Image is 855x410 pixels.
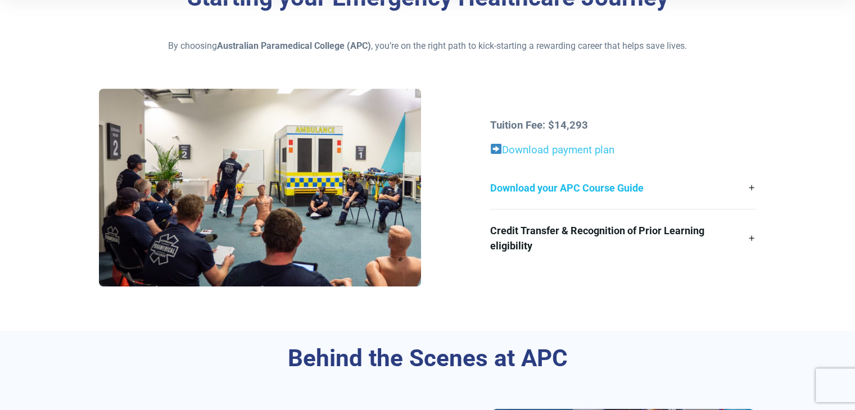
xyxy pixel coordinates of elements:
p: By choosing , you’re on the right path to kick-starting a rewarding career that helps save lives. [99,39,757,53]
a: Download payment plan [490,144,614,156]
a: Credit Transfer & Recognition of Prior Learning eligibility [490,209,756,267]
a: Download your APC Course Guide [490,167,756,209]
strong: Tuition Fee: $14,293 [490,119,588,131]
strong: Australian Paramedical College (APC) [217,40,371,51]
h3: Behind the Scenes at APC [99,344,757,373]
img: ➡️ [491,144,501,154]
